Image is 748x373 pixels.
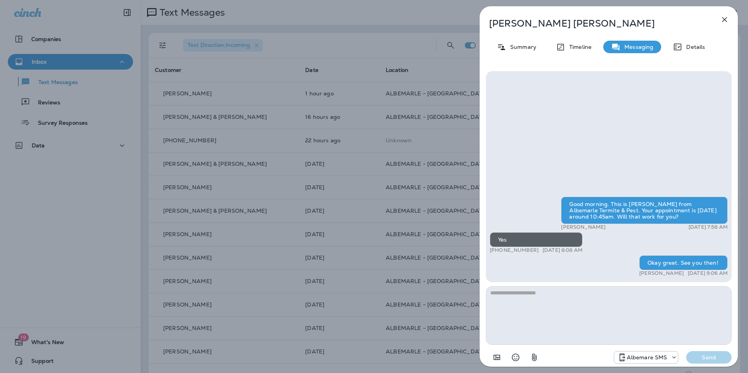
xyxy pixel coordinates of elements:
div: Yes [490,232,583,247]
p: [PERSON_NAME] [PERSON_NAME] [489,18,703,29]
p: Summary [506,44,536,50]
p: [PERSON_NAME] [561,224,606,230]
button: Select an emoji [508,350,523,365]
p: Albemare SMS [627,354,667,360]
p: [PHONE_NUMBER] [490,247,539,253]
div: Okay great. See you then! [639,255,728,270]
div: Good morning. This is [PERSON_NAME] from Albemarle Termite & Pest. Your appointment is [DATE] aro... [561,197,728,224]
p: Details [682,44,705,50]
p: [DATE] 8:08 AM [543,247,583,253]
p: Messaging [620,44,653,50]
p: [DATE] 7:58 AM [689,224,728,230]
p: Timeline [565,44,592,50]
p: [PERSON_NAME] [639,270,684,276]
p: [DATE] 9:06 AM [688,270,728,276]
button: Add in a premade template [489,350,505,365]
div: +1 (252) 600-3555 [614,353,678,362]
